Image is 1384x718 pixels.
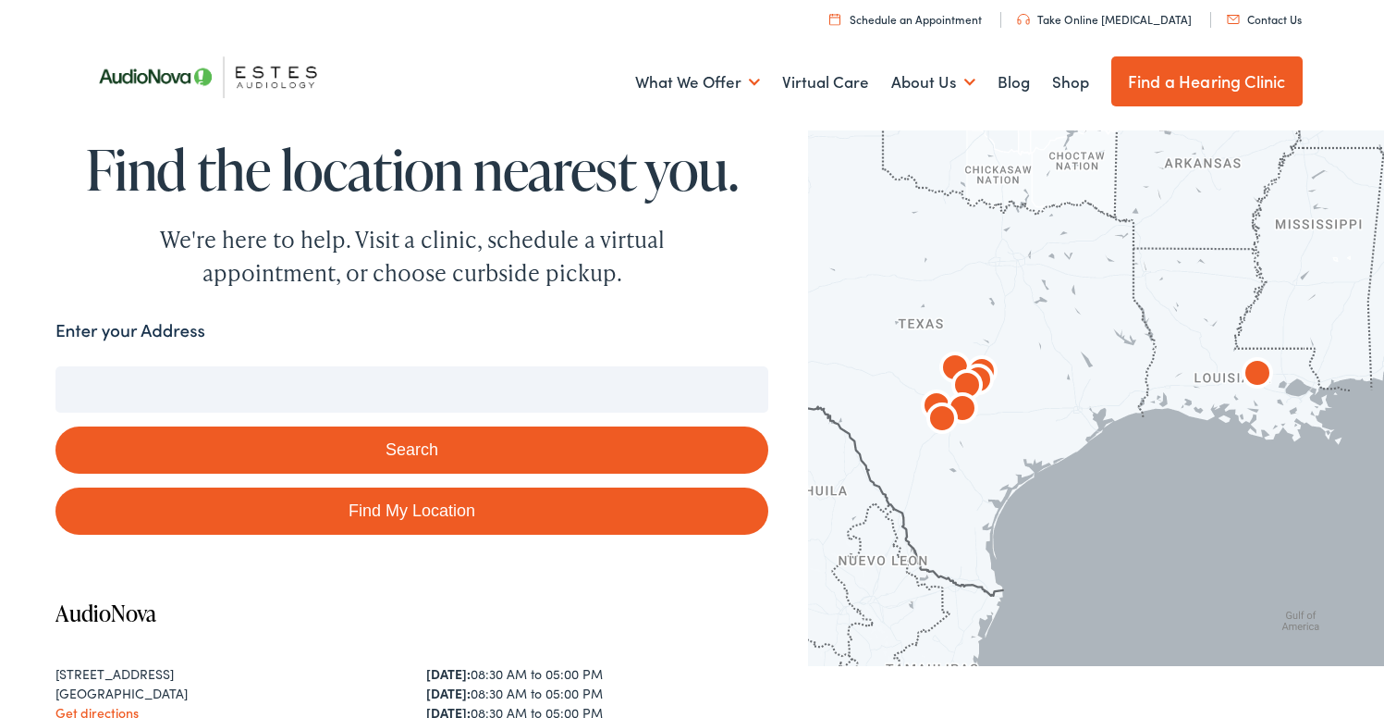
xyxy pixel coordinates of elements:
div: [STREET_ADDRESS] [55,664,398,684]
button: Search [55,427,768,474]
input: Enter your address or zip code [55,366,768,413]
div: AudioNova [940,389,985,433]
div: AudioNova [920,399,964,443]
div: AudioNova [914,386,959,430]
h1: Find the location nearest you. [55,139,768,200]
img: utility icon [1227,15,1240,24]
div: AudioNova [945,365,989,410]
strong: [DATE]: [426,684,471,702]
a: Find a Hearing Clinic [1111,56,1303,106]
div: AudioNova [1235,353,1280,398]
a: Schedule an Appointment [829,11,982,27]
div: AudioNova [956,360,1000,404]
strong: [DATE]: [426,664,471,683]
a: Blog [998,48,1030,117]
a: About Us [891,48,975,117]
label: Enter your Address [55,317,205,344]
a: Shop [1052,48,1089,117]
a: Find My Location [55,488,768,535]
a: Contact Us [1227,11,1302,27]
a: AudioNova [55,598,156,628]
a: What We Offer [635,48,760,117]
div: AudioNova [933,348,977,392]
img: utility icon [829,13,840,25]
div: [GEOGRAPHIC_DATA] [55,684,398,703]
div: AudioNova [960,352,1004,396]
img: utility icon [1017,14,1030,25]
div: We're here to help. Visit a clinic, schedule a virtual appointment, or choose curbside pickup. [116,223,708,290]
a: Take Online [MEDICAL_DATA] [1017,11,1192,27]
a: Virtual Care [782,48,869,117]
